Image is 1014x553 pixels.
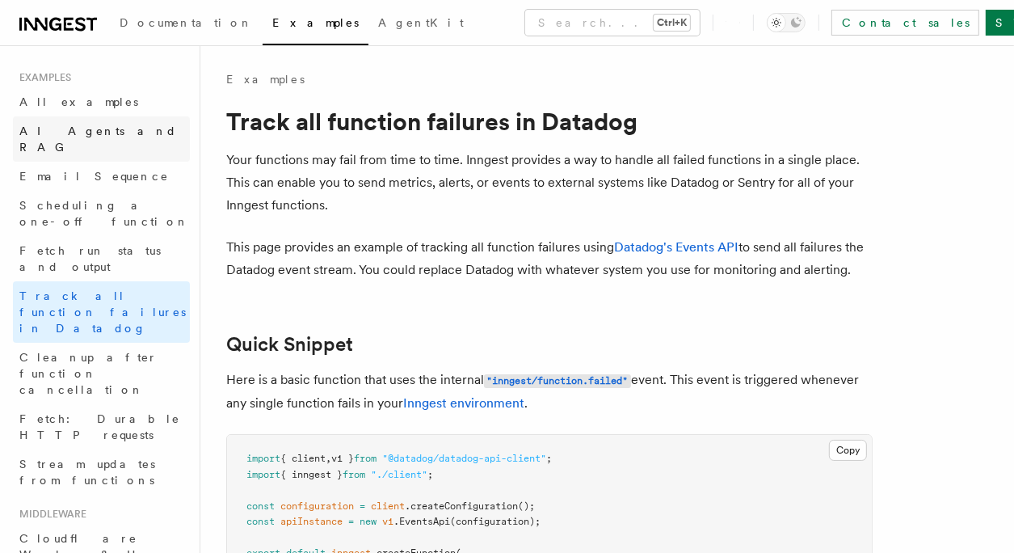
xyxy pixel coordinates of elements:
[767,13,806,32] button: Toggle dark mode
[360,500,365,512] span: =
[405,500,518,512] span: .createConfiguration
[19,244,161,273] span: Fetch run status and output
[19,289,186,335] span: Track all function failures in Datadog
[226,236,873,281] p: This page provides an example of tracking all function failures using to send all failures the Da...
[13,508,86,521] span: Middleware
[226,369,873,415] p: Here is a basic function that uses the internal event. This event is triggered whenever any singl...
[343,469,365,480] span: from
[13,236,190,281] a: Fetch run status and output
[427,469,433,480] span: ;
[19,95,138,108] span: All examples
[272,16,359,29] span: Examples
[13,450,190,495] a: Stream updates from functions
[403,395,524,411] a: Inngest environment
[13,71,71,84] span: Examples
[614,239,738,255] a: Datadog's Events API
[518,500,535,512] span: ();
[246,516,275,527] span: const
[13,343,190,404] a: Cleanup after function cancellation
[484,372,631,387] a: "inngest/function.failed"
[246,469,280,480] span: import
[546,453,552,464] span: ;
[226,107,873,136] h1: Track all function failures in Datadog
[371,500,405,512] span: client
[829,440,867,461] button: Copy
[120,16,253,29] span: Documentation
[263,5,368,45] a: Examples
[226,333,353,356] a: Quick Snippet
[19,170,169,183] span: Email Sequence
[13,116,190,162] a: AI Agents and RAG
[326,453,331,464] span: ,
[19,199,189,228] span: Scheduling a one-off function
[348,516,354,527] span: =
[226,71,305,87] a: Examples
[19,412,180,441] span: Fetch: Durable HTTP requests
[13,87,190,116] a: All examples
[484,374,631,388] code: "inngest/function.failed"
[450,516,541,527] span: (configuration);
[246,500,275,512] span: const
[525,10,700,36] button: Search...Ctrl+K
[13,404,190,450] a: Fetch: Durable HTTP requests
[354,453,377,464] span: from
[226,149,873,217] p: Your functions may fail from time to time. Inngest provides a way to handle all failed functions ...
[368,5,473,44] a: AgentKit
[371,469,427,480] span: "./client"
[331,453,354,464] span: v1 }
[360,516,377,527] span: new
[280,469,343,480] span: { inngest }
[654,15,690,31] kbd: Ctrl+K
[280,500,354,512] span: configuration
[378,16,464,29] span: AgentKit
[19,125,177,154] span: AI Agents and RAG
[382,453,546,464] span: "@datadog/datadog-api-client"
[13,281,190,343] a: Track all function failures in Datadog
[280,453,326,464] span: { client
[19,458,155,487] span: Stream updates from functions
[13,162,190,191] a: Email Sequence
[246,453,280,464] span: import
[382,516,393,527] span: v1
[19,351,158,396] span: Cleanup after function cancellation
[13,191,190,236] a: Scheduling a one-off function
[393,516,450,527] span: .EventsApi
[280,516,343,527] span: apiInstance
[110,5,263,44] a: Documentation
[831,10,979,36] a: Contact sales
